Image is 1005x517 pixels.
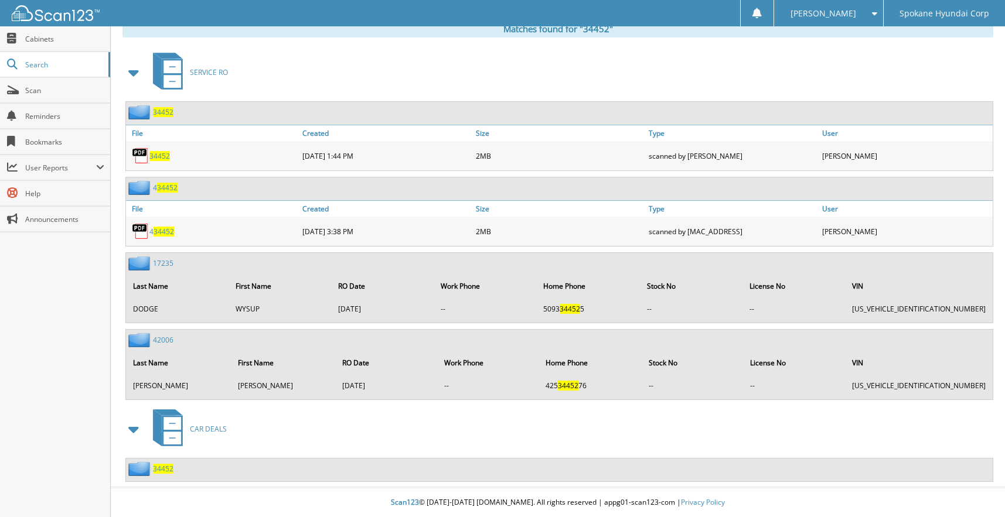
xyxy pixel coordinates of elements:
a: Size [473,125,646,141]
div: scanned by [MAC_ADDRESS] [646,220,819,243]
th: First Name [232,351,336,375]
a: Type [646,125,819,141]
div: Matches found for "34452" [122,20,993,37]
th: First Name [230,274,331,298]
td: -- [435,299,536,319]
th: License No [744,274,845,298]
td: WYSUP [230,299,331,319]
span: Bookmarks [25,137,104,147]
a: 34452 [153,107,173,117]
div: 2MB [473,144,646,167]
th: Work Phone [435,274,536,298]
a: 34452 [149,151,170,161]
td: -- [438,376,539,395]
td: [US_VEHICLE_IDENTIFICATION_NUMBER] [846,376,992,395]
span: Reminders [25,111,104,121]
span: 34452 [560,304,580,314]
span: CAR DEALS [190,424,227,434]
div: [DATE] 1:44 PM [299,144,473,167]
td: 5093 5 [537,299,640,319]
img: PDF.png [132,222,149,240]
td: [DATE] [336,376,437,395]
span: User Reports [25,163,96,173]
td: [PERSON_NAME] [127,376,231,395]
a: 42006 [153,335,173,345]
th: Work Phone [438,351,539,375]
td: -- [744,299,845,319]
iframe: Chat Widget [946,461,1005,517]
a: File [126,125,299,141]
a: User [819,125,993,141]
div: [PERSON_NAME] [819,220,993,243]
th: VIN [846,351,992,375]
a: 434452 [153,183,178,193]
span: Help [25,189,104,198]
span: Search [25,60,103,70]
th: RO Date [336,351,437,375]
a: SERVICE RO [146,49,228,95]
a: Privacy Policy [681,497,725,507]
td: -- [744,376,845,395]
span: SERVICE RO [190,67,228,77]
th: Stock No [643,351,743,375]
td: [US_VEHICLE_IDENTIFICATION_NUMBER] [846,299,992,319]
th: Home Phone [537,274,640,298]
a: CAR DEALS [146,406,227,452]
td: DODGE [127,299,229,319]
img: folder2.png [128,180,153,195]
span: [PERSON_NAME] [791,10,856,17]
span: 34452 [154,227,174,237]
a: Size [473,201,646,217]
a: Type [646,201,819,217]
span: Scan123 [391,497,419,507]
td: 425 76 [540,376,642,395]
th: Stock No [641,274,742,298]
a: User [819,201,993,217]
th: License No [744,351,845,375]
img: scan123-logo-white.svg [12,5,100,21]
td: [DATE] [332,299,434,319]
td: -- [641,299,742,319]
div: [DATE] 3:38 PM [299,220,473,243]
div: scanned by [PERSON_NAME] [646,144,819,167]
span: 34452 [558,381,578,391]
a: File [126,201,299,217]
a: Created [299,201,473,217]
span: Scan [25,85,104,95]
th: Home Phone [540,351,642,375]
img: folder2.png [128,105,153,119]
div: © [DATE]-[DATE] [DOMAIN_NAME]. All rights reserved | appg01-scan123-com | [111,488,1005,517]
span: Announcements [25,214,104,224]
th: Last Name [127,274,229,298]
th: Last Name [127,351,231,375]
div: 2MB [473,220,646,243]
img: folder2.png [128,461,153,476]
div: [PERSON_NAME] [819,144,993,167]
img: PDF.png [132,147,149,165]
img: folder2.png [128,333,153,347]
th: RO Date [332,274,434,298]
td: -- [643,376,743,395]
span: Cabinets [25,34,104,44]
a: Created [299,125,473,141]
a: 34452 [153,464,173,474]
a: 434452 [149,227,174,237]
td: [PERSON_NAME] [232,376,336,395]
span: 34452 [157,183,178,193]
span: Spokane Hyundai Corp [900,10,989,17]
a: 17235 [153,258,173,268]
img: folder2.png [128,256,153,271]
th: VIN [846,274,992,298]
